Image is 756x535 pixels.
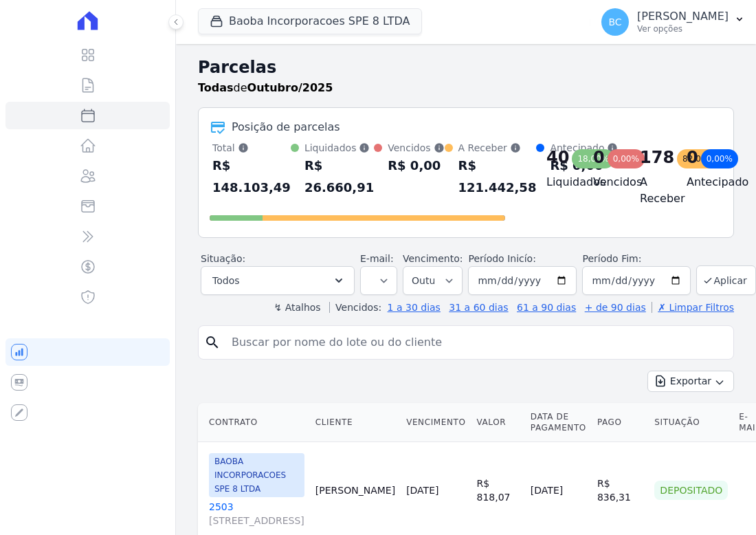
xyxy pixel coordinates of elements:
[223,329,728,356] input: Buscar por nome do lote ou do cliente
[310,403,401,442] th: Cliente
[608,149,645,168] div: 0,00%
[388,302,441,313] a: 1 a 30 dias
[198,55,734,80] h2: Parcelas
[201,266,355,295] button: Todos
[525,403,592,442] th: Data de Pagamento
[388,141,444,155] div: Vencidos
[640,146,674,168] div: 178
[458,141,537,155] div: A Receber
[304,155,374,199] div: R$ 26.660,91
[232,119,340,135] div: Posição de parcelas
[696,265,755,295] button: Aplicar
[546,146,569,168] div: 40
[247,81,333,94] strong: Outubro/2025
[592,403,649,442] th: Pago
[198,8,422,34] button: Baoba Incorporacoes SPE 8 LTDA
[212,155,291,199] div: R$ 148.103,49
[649,403,733,442] th: Situação
[637,23,729,34] p: Ver opções
[204,334,221,351] i: search
[403,253,463,264] label: Vencimento:
[572,149,614,168] div: 18,00%
[652,302,734,313] a: ✗ Limpar Filtros
[198,80,333,96] p: de
[198,403,310,442] th: Contrato
[458,155,537,199] div: R$ 121.442,58
[582,252,691,266] label: Período Fim:
[585,302,646,313] a: + de 90 dias
[687,174,711,190] h4: Antecipado
[590,3,756,41] button: BC [PERSON_NAME] Ver opções
[304,141,374,155] div: Liquidados
[406,485,438,496] a: [DATE]
[687,146,698,168] div: 0
[640,174,665,207] h4: A Receber
[360,253,394,264] label: E-mail:
[468,253,535,264] label: Período Inicío:
[329,302,381,313] label: Vencidos:
[201,253,245,264] label: Situação:
[198,81,234,94] strong: Todas
[212,272,239,289] span: Todos
[637,10,729,23] p: [PERSON_NAME]
[471,403,525,442] th: Valor
[593,174,618,190] h4: Vencidos
[209,514,304,527] span: [STREET_ADDRESS]
[654,481,728,500] div: Depositado
[701,149,738,168] div: 0,00%
[609,17,622,27] span: BC
[546,174,571,190] h4: Liquidados
[401,403,471,442] th: Vencimento
[209,453,304,497] span: BAOBA INCORPORACOES SPE 8 LTDA
[388,155,444,177] div: R$ 0,00
[209,500,304,527] a: 2503[STREET_ADDRESS]
[212,141,291,155] div: Total
[593,146,605,168] div: 0
[647,371,734,392] button: Exportar
[517,302,576,313] a: 61 a 90 dias
[449,302,508,313] a: 31 a 60 dias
